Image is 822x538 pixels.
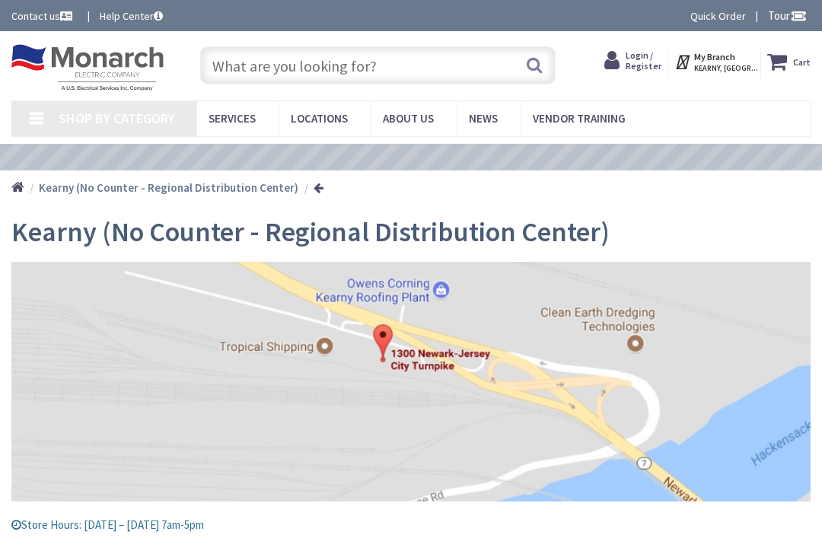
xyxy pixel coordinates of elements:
span: Shop By Category [59,110,175,127]
a: Contact us [11,8,75,24]
strong: My Branch [694,51,735,62]
strong: Kearny (No Counter - Regional Distribution Center) [39,180,298,195]
span: Kearny (No Counter - Regional Distribution Center) [11,215,610,249]
a: Cart [767,48,811,75]
span: News [469,111,498,126]
div: My Branch KEARNY, [GEOGRAPHIC_DATA] [674,48,754,75]
span: Locations [291,111,348,126]
span: Login / Register [626,49,661,72]
input: What are you looking for? [200,46,556,84]
img: Monarch Electric Company [11,44,164,91]
a: Help Center [100,8,163,24]
strong: Cart [793,48,811,75]
span: Tour [768,8,807,23]
span: About Us [383,111,434,126]
a: VIEW OUR VIDEO TRAINING LIBRARY [298,150,520,164]
span: Vendor Training [533,111,626,126]
span: Store Hours: [DATE] – [DATE] 7am-5pm [11,517,204,532]
span: KEARNY, [GEOGRAPHIC_DATA] [694,63,759,73]
img: kearny_slider.jpg [11,262,811,501]
a: Login / Register [604,48,661,74]
a: Quick Order [690,8,746,24]
span: Services [209,111,256,126]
